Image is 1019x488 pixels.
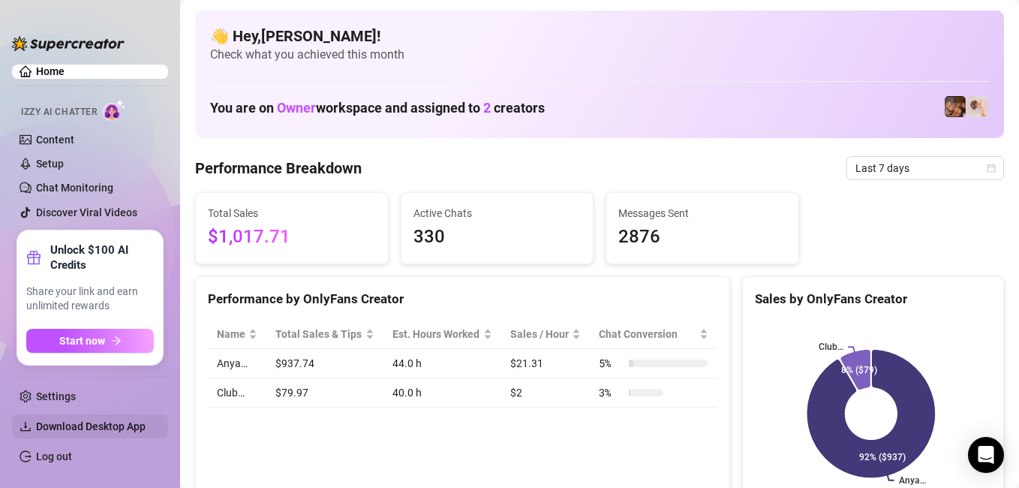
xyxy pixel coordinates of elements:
[501,378,591,408] td: $2
[275,326,362,342] span: Total Sales & Tips
[413,205,582,221] span: Active Chats
[36,134,74,146] a: Content
[36,206,137,218] a: Discover Viral Videos
[208,205,376,221] span: Total Sales
[12,36,125,51] img: logo-BBDzfeDw.svg
[483,100,491,116] span: 2
[968,437,1004,473] div: Open Intercom Messenger
[208,349,266,378] td: Anya…
[590,320,717,349] th: Chat Conversion
[510,326,570,342] span: Sales / Hour
[501,320,591,349] th: Sales / Hour
[59,335,105,347] span: Start now
[501,349,591,378] td: $21.31
[383,378,501,408] td: 40.0 h
[50,242,154,273] strong: Unlock $100 AI Credits
[383,349,501,378] td: 44.0 h
[599,384,623,401] span: 3 %
[987,164,996,173] span: calendar
[210,47,989,63] span: Check what you achieved this month
[26,285,154,314] span: Share your link and earn unlimited rewards
[36,65,65,77] a: Home
[208,320,266,349] th: Name
[967,96,988,117] img: Club
[266,378,383,408] td: $79.97
[36,450,72,462] a: Log out
[103,99,126,121] img: AI Chatter
[210,100,545,116] h1: You are on workspace and assigned to creators
[618,205,786,221] span: Messages Sent
[945,96,966,117] img: Anya
[21,105,97,119] span: Izzy AI Chatter
[36,158,64,170] a: Setup
[36,420,146,432] span: Download Desktop App
[208,289,717,309] div: Performance by OnlyFans Creator
[217,326,245,342] span: Name
[36,390,76,402] a: Settings
[266,349,383,378] td: $937.74
[208,378,266,408] td: Club…
[26,250,41,265] span: gift
[266,320,383,349] th: Total Sales & Tips
[277,100,316,116] span: Owner
[20,420,32,432] span: download
[111,336,122,346] span: arrow-right
[195,158,362,179] h4: Performance Breakdown
[392,326,480,342] div: Est. Hours Worked
[819,342,843,353] text: Club…
[208,223,376,252] span: $1,017.71
[618,223,786,252] span: 2876
[899,475,926,486] text: Anya…
[413,223,582,252] span: 330
[755,289,991,309] div: Sales by OnlyFans Creator
[36,182,113,194] a: Chat Monitoring
[599,326,696,342] span: Chat Conversion
[210,26,989,47] h4: 👋 Hey, [PERSON_NAME] !
[26,329,154,353] button: Start nowarrow-right
[855,157,995,179] span: Last 7 days
[599,355,623,372] span: 5 %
